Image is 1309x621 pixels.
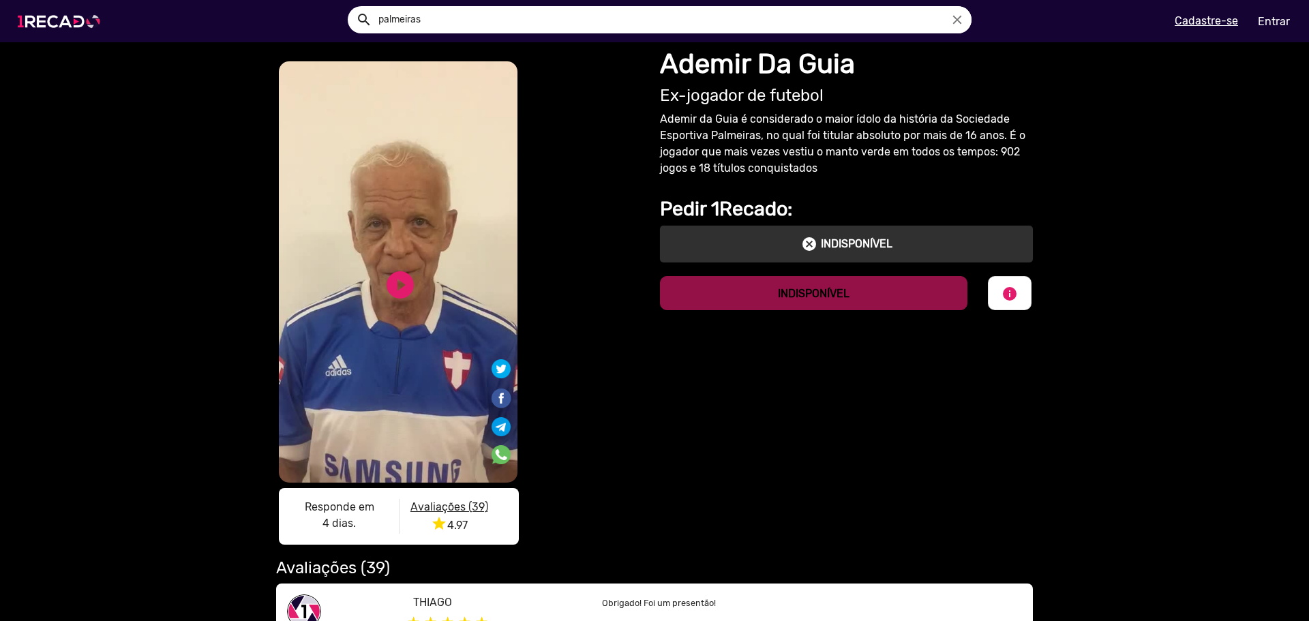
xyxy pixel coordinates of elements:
[492,417,511,436] img: Compartilhe no telegram
[368,6,972,33] input: Pesquisar...
[801,236,817,252] mat-icon: cancel
[1175,14,1238,27] u: Cadastre-se
[492,415,511,428] i: Share on Telegram
[276,558,1033,578] h2: Avaliações (39)
[660,111,1033,177] p: Ademir da Guia é considerado o maior ídolo da história da Sociedade Esportiva Palmeiras, no qual ...
[660,86,1033,106] h2: Ex-jogador de futebol
[384,269,417,301] a: play_circle_filled
[351,7,375,31] button: Example home icon
[356,12,372,28] mat-icon: Example home icon
[290,499,389,515] p: Responde em
[492,359,511,378] img: Compartilhe no twitter
[1249,10,1299,33] a: Entrar
[660,48,1033,80] h1: Ademir Da Guia
[490,387,512,409] img: Compartilhe no facebook
[492,445,511,464] img: Compartilhe no whatsapp
[602,598,716,608] small: Obrigado! Foi um presentão!
[413,594,582,611] p: THIAGO
[322,517,356,530] b: 4 dias.
[431,515,447,532] i: star
[660,197,1033,221] h2: Pedir 1Recado:
[431,519,468,532] span: 4.97
[490,386,512,399] i: Share on Facebook
[1002,286,1018,302] mat-icon: info
[821,236,892,252] p: INDISPONÍVEL
[660,276,967,310] button: INDISPONÍVEL
[492,443,511,456] i: Share on WhatsApp
[410,500,488,513] u: Avaliações (39)
[778,287,849,300] b: INDISPONÍVEL
[492,361,511,374] i: Share on Twitter
[279,61,517,483] video: S1RECADO vídeos dedicados para fãs e empresas
[950,12,965,27] i: close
